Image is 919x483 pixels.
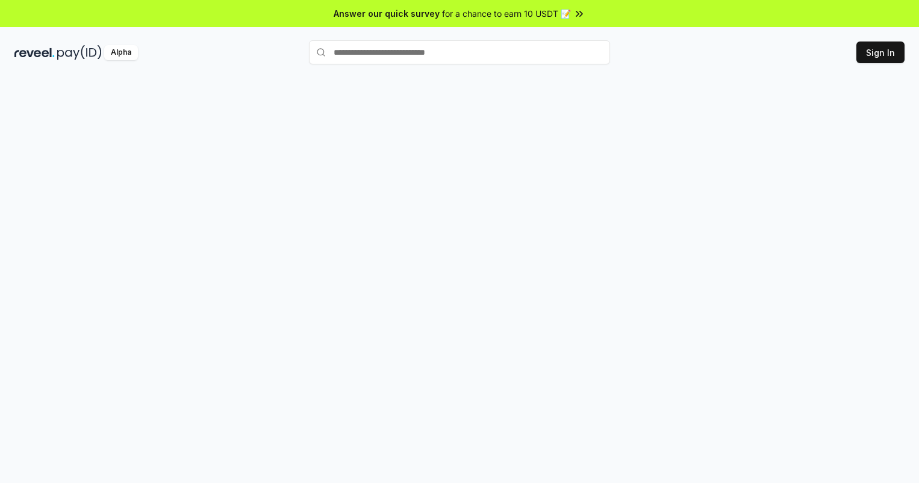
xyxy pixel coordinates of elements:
span: for a chance to earn 10 USDT 📝 [442,7,571,20]
button: Sign In [856,42,905,63]
div: Alpha [104,45,138,60]
img: pay_id [57,45,102,60]
span: Answer our quick survey [334,7,440,20]
img: reveel_dark [14,45,55,60]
